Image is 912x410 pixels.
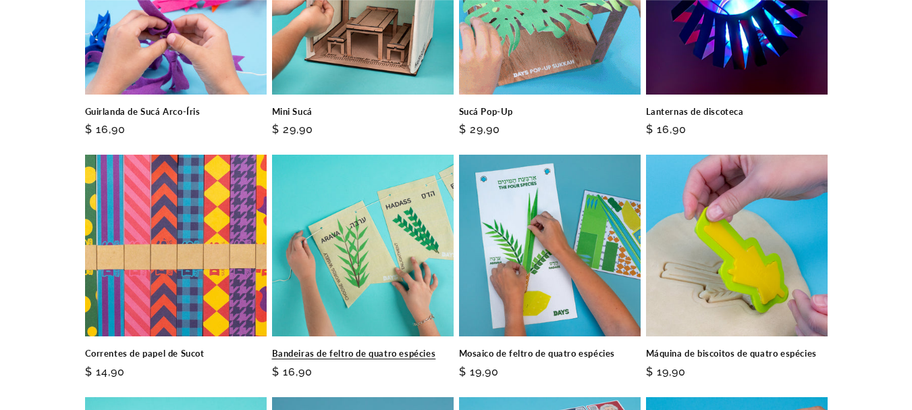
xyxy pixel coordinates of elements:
a: Máquina de biscoitos de quatro espécies [646,348,828,359]
a: Guirlanda de Sucá Arco-Íris [85,106,267,118]
a: Mosaico de feltro de quatro espécies [459,348,641,359]
a: Sucá Pop-Up [459,106,641,118]
a: Mini Sucá [272,106,454,118]
a: Lanternas de discoteca [646,106,828,118]
a: Bandeiras de feltro de quatro espécies [272,348,454,359]
a: Correntes de papel de Sucot [85,348,267,359]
